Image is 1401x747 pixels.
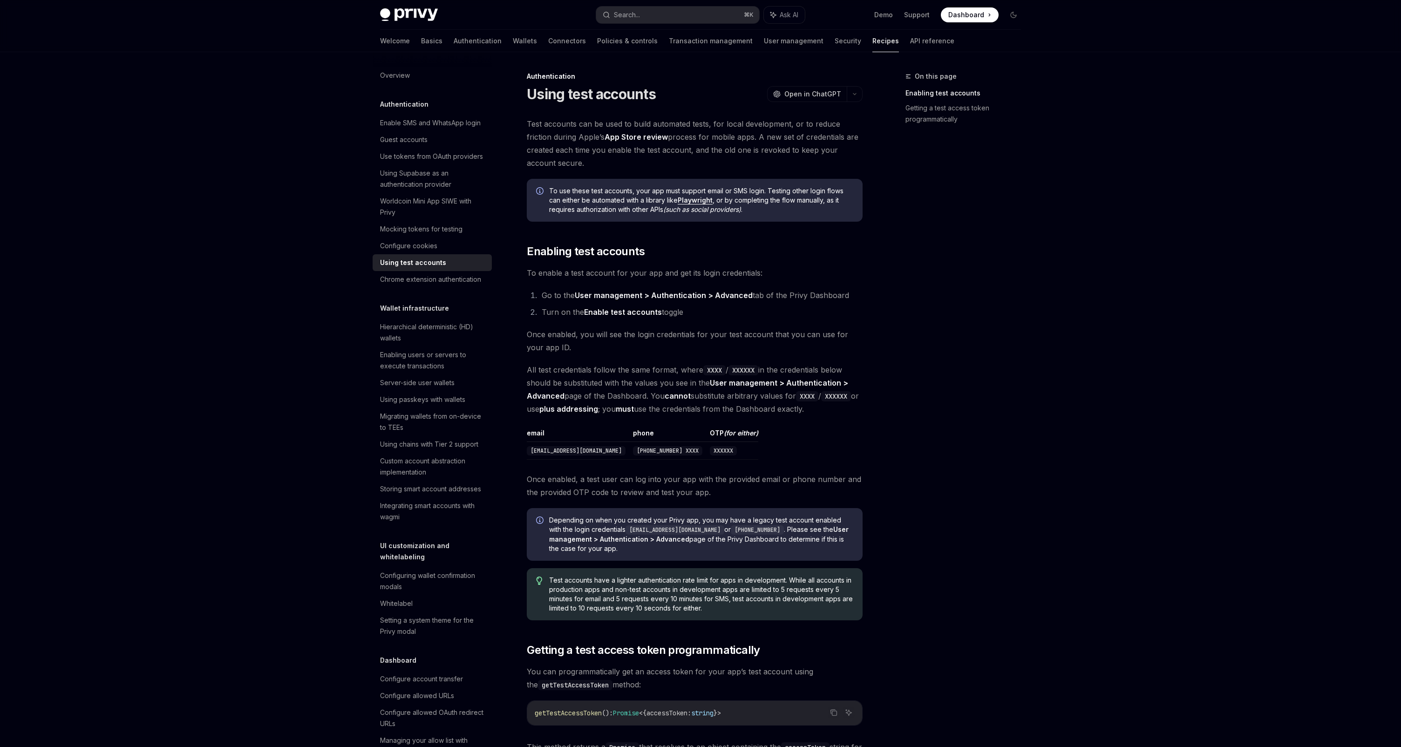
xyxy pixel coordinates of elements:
span: Open in ChatGPT [784,89,841,99]
div: Configuring wallet confirmation modals [380,570,486,592]
code: getTestAccessToken [538,680,612,690]
strong: cannot [665,391,691,401]
div: Configure cookies [380,240,437,251]
div: Integrating smart accounts with wagmi [380,500,486,523]
div: Mocking tokens for testing [380,224,462,235]
div: Authentication [527,72,863,81]
div: Using test accounts [380,257,446,268]
a: Configuring wallet confirmation modals [373,567,492,595]
a: Basics [421,30,442,52]
div: Configure allowed URLs [380,690,454,701]
code: XXXXXX [728,365,758,375]
div: Using Supabase as an authentication provider [380,168,486,190]
span: Promise [613,709,639,717]
span: { [643,709,646,717]
span: } [714,709,717,717]
a: Configure cookies [373,238,492,254]
a: Recipes [872,30,899,52]
button: Ask AI [764,7,805,23]
span: < [639,709,643,717]
div: Setting a system theme for the Privy modal [380,615,486,637]
div: Configure account transfer [380,673,463,685]
a: Policies & controls [597,30,658,52]
a: Guest accounts [373,131,492,148]
a: Demo [874,10,893,20]
div: Using passkeys with wallets [380,394,465,405]
a: Using passkeys with wallets [373,391,492,408]
code: [PHONE_NUMBER] [731,525,784,535]
span: (): [602,709,613,717]
h5: UI customization and whitelabeling [380,540,492,563]
button: Copy the contents from the code block [828,706,840,719]
span: > [717,709,721,717]
div: Enable SMS and WhatsApp login [380,117,481,129]
a: Migrating wallets from on-device to TEEs [373,408,492,436]
span: Test accounts can be used to build automated tests, for local development, or to reduce friction ... [527,117,863,170]
div: Worldcoin Mini App SIWE with Privy [380,196,486,218]
h5: Dashboard [380,655,416,666]
div: Search... [614,9,640,20]
th: email [527,428,629,442]
a: Using chains with Tier 2 support [373,436,492,453]
span: Dashboard [948,10,984,20]
th: phone [629,428,706,442]
span: Enabling test accounts [527,244,645,259]
em: (for either) [724,429,758,437]
code: XXXX [796,391,818,401]
h5: Authentication [380,99,428,110]
button: Toggle dark mode [1006,7,1021,22]
span: string [691,709,714,717]
img: dark logo [380,8,438,21]
span: To enable a test account for your app and get its login credentials: [527,266,863,279]
button: Open in ChatGPT [767,86,847,102]
a: Configure allowed OAuth redirect URLs [373,704,492,732]
a: Playwright [678,196,713,204]
div: Guest accounts [380,134,428,145]
span: ⌘ K [744,11,754,19]
span: Depending on when you created your Privy app, you may have a legacy test account enabled with the... [549,516,853,553]
a: Storing smart account addresses [373,481,492,497]
span: getTestAccessToken [535,709,602,717]
a: plus addressing [539,404,598,414]
div: Use tokens from OAuth providers [380,151,483,162]
svg: Tip [536,577,543,585]
a: Chrome extension authentication [373,271,492,288]
a: Connectors [548,30,586,52]
a: Using Supabase as an authentication provider [373,165,492,193]
button: Ask AI [843,706,855,719]
a: Setting a system theme for the Privy modal [373,612,492,640]
svg: Info [536,187,545,197]
a: Getting a test access token programmatically [905,101,1028,127]
a: User management [764,30,823,52]
span: : [687,709,691,717]
a: Enabling users or servers to execute transactions [373,346,492,374]
div: Hierarchical deterministic (HD) wallets [380,321,486,344]
a: Worldcoin Mini App SIWE with Privy [373,193,492,221]
div: Configure allowed OAuth redirect URLs [380,707,486,729]
a: Welcome [380,30,410,52]
a: API reference [910,30,954,52]
code: XXXX [703,365,726,375]
a: Hierarchical deterministic (HD) wallets [373,319,492,346]
a: Configure allowed URLs [373,687,492,704]
span: Once enabled, you will see the login credentials for your test account that you can use for your ... [527,328,863,354]
div: Storing smart account addresses [380,483,481,495]
a: App Store review [605,132,668,142]
a: Enabling test accounts [905,86,1028,101]
div: Server-side user wallets [380,377,455,388]
span: All test credentials follow the same format, where / in the credentials below should be substitut... [527,363,863,415]
strong: Enable test accounts [584,307,662,317]
span: Once enabled, a test user can log into your app with the provided email or phone number and the p... [527,473,863,499]
h5: Wallet infrastructure [380,303,449,314]
button: Search...⌘K [596,7,759,23]
div: Overview [380,70,410,81]
em: (such as social providers) [663,205,741,213]
h1: Using test accounts [527,86,656,102]
a: Whitelabel [373,595,492,612]
svg: Info [536,516,545,526]
a: Integrating smart accounts with wagmi [373,497,492,525]
a: Authentication [454,30,502,52]
a: Overview [373,67,492,84]
a: Security [835,30,861,52]
code: XXXXXX [821,391,851,401]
